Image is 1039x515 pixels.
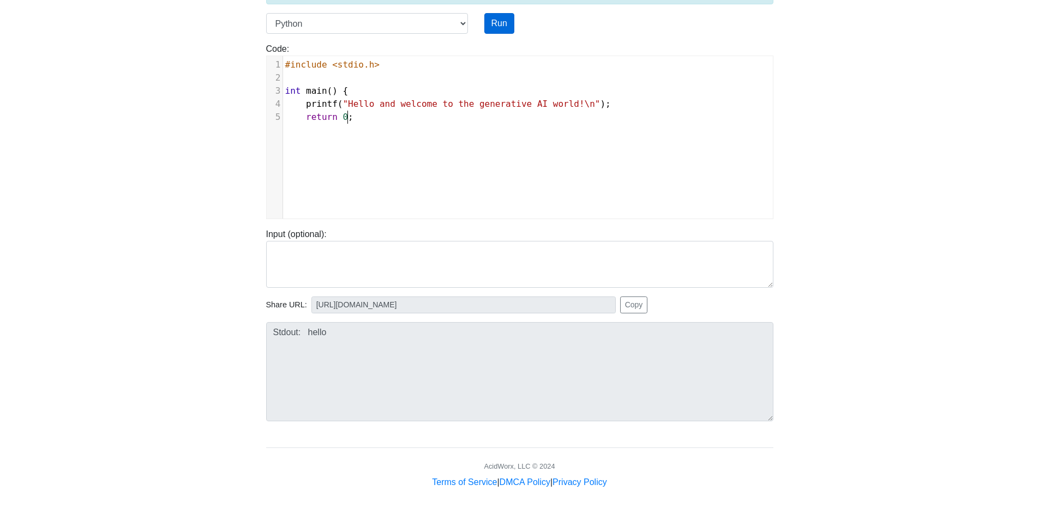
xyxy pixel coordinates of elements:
[311,296,616,313] input: No share available yet
[267,111,283,124] div: 5
[285,86,349,96] span: () {
[258,43,782,219] div: Code:
[343,99,600,109] span: "Hello and welcome to the generative AI world!\n"
[306,99,338,109] span: printf
[432,476,606,489] div: | |
[500,477,550,487] a: DMCA Policy
[432,477,497,487] a: Terms of Service
[267,58,283,71] div: 1
[267,98,283,111] div: 4
[484,13,514,34] button: Run
[285,86,301,96] span: int
[343,112,348,122] span: 0
[258,228,782,288] div: Input (optional):
[306,86,327,96] span: main
[267,71,283,84] div: 2
[552,477,607,487] a: Privacy Policy
[266,299,307,311] span: Share URL:
[306,112,338,122] span: return
[285,59,380,70] span: #include <stdio.h>
[267,84,283,98] div: 3
[285,99,611,109] span: ( );
[620,296,648,313] button: Copy
[484,461,555,471] div: AcidWorx, LLC © 2024
[285,112,353,122] span: ;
